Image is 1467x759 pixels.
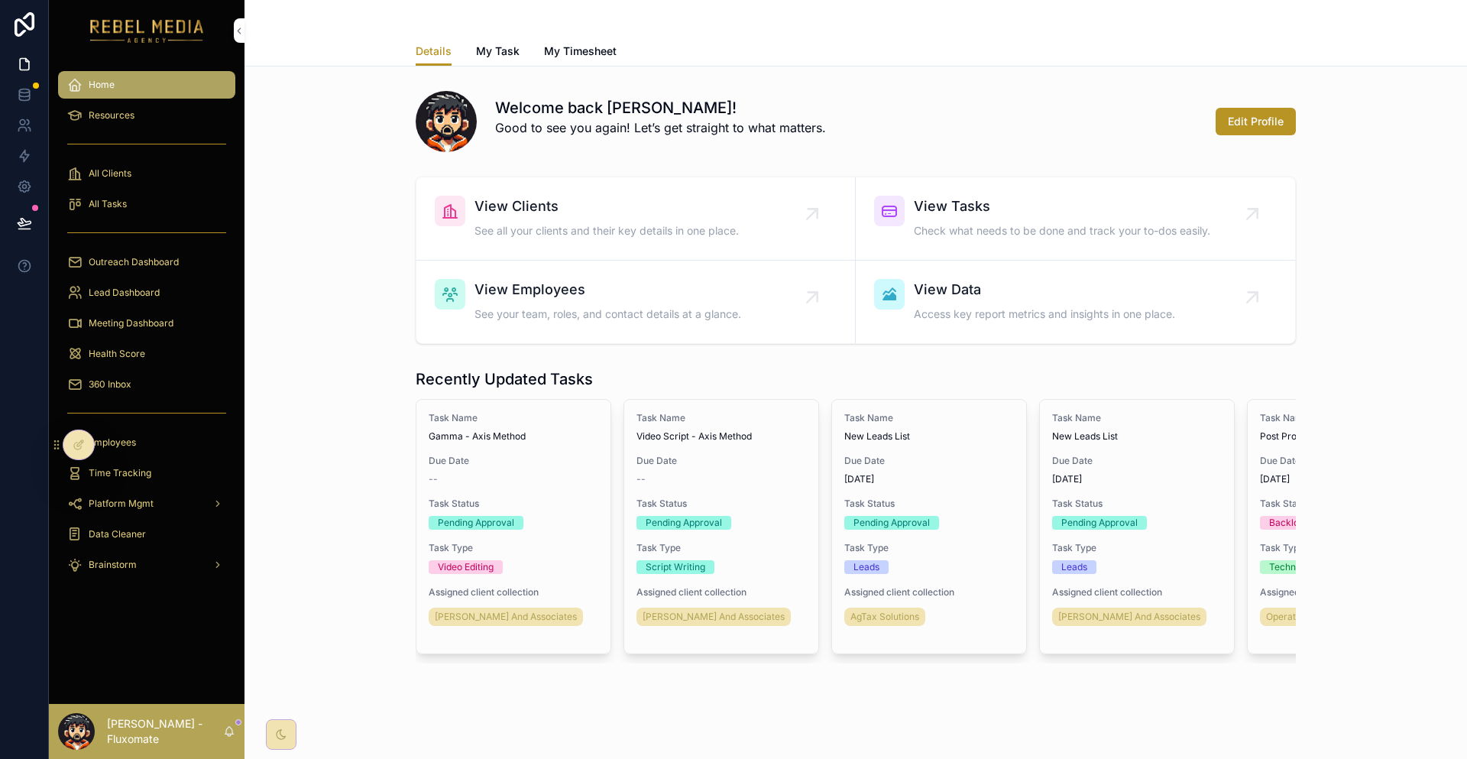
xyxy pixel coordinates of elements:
[1052,608,1206,626] a: [PERSON_NAME] And Associates
[1216,108,1296,135] button: Edit Profile
[416,44,452,59] span: Details
[429,498,598,510] span: Task Status
[495,118,826,137] p: Good to see you again! Let’s get straight to what matters.
[623,399,819,654] a: Task NameVideo Script - Axis MethodDue Date--Task StatusPending ApprovalTask TypeScript WritingAs...
[429,608,583,626] a: [PERSON_NAME] And Associates
[429,542,598,554] span: Task Type
[844,473,1014,485] span: [DATE]
[58,459,235,487] a: Time Tracking
[49,61,244,596] div: scrollable content
[636,542,806,554] span: Task Type
[438,516,514,530] div: Pending Approval
[844,455,1014,467] span: Due Date
[844,498,1014,510] span: Task Status
[636,412,806,424] span: Task Name
[844,608,925,626] a: AgTax Solutions
[89,109,134,122] span: Resources
[1247,399,1443,654] a: Task NamePost ProductionDue Date[DATE]Task StatusBacklogTask TypeTechnical Set-upAssigned client ...
[1052,586,1222,598] span: Assigned client collection
[831,399,1027,654] a: Task NameNew Leads ListDue Date[DATE]Task StatusPending ApprovalTask TypeLeadsAssigned client col...
[107,716,223,747] p: [PERSON_NAME] - Fluxomate
[1052,498,1222,510] span: Task Status
[636,455,806,467] span: Due Date
[89,378,131,391] span: 360 Inbox
[438,560,494,574] div: Video Editing
[58,71,235,99] a: Home
[1052,412,1222,424] span: Task Name
[58,102,235,129] a: Resources
[914,223,1210,238] span: Check what needs to be done and track your to-dos easily.
[844,542,1014,554] span: Task Type
[844,586,1014,598] span: Assigned client collection
[646,560,705,574] div: Script Writing
[58,371,235,398] a: 360 Inbox
[89,498,154,510] span: Platform Mgmt
[58,190,235,218] a: All Tasks
[429,430,598,443] span: Gamma - Axis Method
[1052,455,1222,467] span: Due Date
[1052,542,1222,554] span: Task Type
[1260,473,1430,485] span: [DATE]
[856,261,1295,343] a: View DataAccess key report metrics and insights in one place.
[89,436,136,449] span: Employees
[58,340,235,368] a: Health Score
[89,79,115,91] span: Home
[844,412,1014,424] span: Task Name
[435,611,577,623] span: [PERSON_NAME] And Associates
[416,261,856,343] a: View EmployeesSee your team, roles, and contact details at a glance.
[544,37,617,68] a: My Timesheet
[1228,114,1284,129] span: Edit Profile
[429,412,598,424] span: Task Name
[416,399,611,654] a: Task NameGamma - Axis MethodDue Date--Task StatusPending ApprovalTask TypeVideo EditingAssigned c...
[89,167,131,180] span: All Clients
[1269,516,1304,530] div: Backlog
[853,516,930,530] div: Pending Approval
[474,279,741,300] span: View Employees
[1269,560,1343,574] div: Technical Set-up
[636,498,806,510] span: Task Status
[474,223,739,238] span: See all your clients and their key details in one place.
[1260,498,1430,510] span: Task Status
[476,37,520,68] a: My Task
[495,97,826,118] h1: Welcome back [PERSON_NAME]!
[856,177,1295,261] a: View TasksCheck what needs to be done and track your to-dos easily.
[89,317,173,329] span: Meeting Dashboard
[89,348,145,360] span: Health Score
[474,307,741,322] span: See your team, roles, and contact details at a glance.
[429,473,438,485] span: --
[636,608,791,626] a: [PERSON_NAME] And Associates
[476,44,520,59] span: My Task
[1260,412,1430,424] span: Task Name
[1052,430,1222,443] span: New Leads List
[89,256,179,268] span: Outreach Dashboard
[89,528,146,540] span: Data Cleaner
[1052,473,1222,485] span: [DATE]
[636,473,646,485] span: --
[416,177,856,261] a: View ClientsSee all your clients and their key details in one place.
[544,44,617,59] span: My Timesheet
[58,310,235,337] a: Meeting Dashboard
[1061,560,1087,574] div: Leads
[89,467,151,479] span: Time Tracking
[853,560,879,574] div: Leads
[1260,608,1370,626] a: Operations Laboratory
[58,160,235,187] a: All Clients
[646,516,722,530] div: Pending Approval
[636,430,806,443] span: Video Script - Axis Method
[58,279,235,307] a: Lead Dashboard
[1260,455,1430,467] span: Due Date
[58,248,235,276] a: Outreach Dashboard
[416,37,452,66] a: Details
[914,307,1175,322] span: Access key report metrics and insights in one place.
[58,521,235,548] a: Data Cleaner
[850,611,919,623] span: AgTax Solutions
[58,490,235,517] a: Platform Mgmt
[474,196,739,217] span: View Clients
[1061,516,1138,530] div: Pending Approval
[1260,542,1430,554] span: Task Type
[90,18,204,43] img: App logo
[416,368,593,390] h1: Recently Updated Tasks
[1260,586,1430,598] span: Assigned client collection
[89,198,127,210] span: All Tasks
[429,586,598,598] span: Assigned client collection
